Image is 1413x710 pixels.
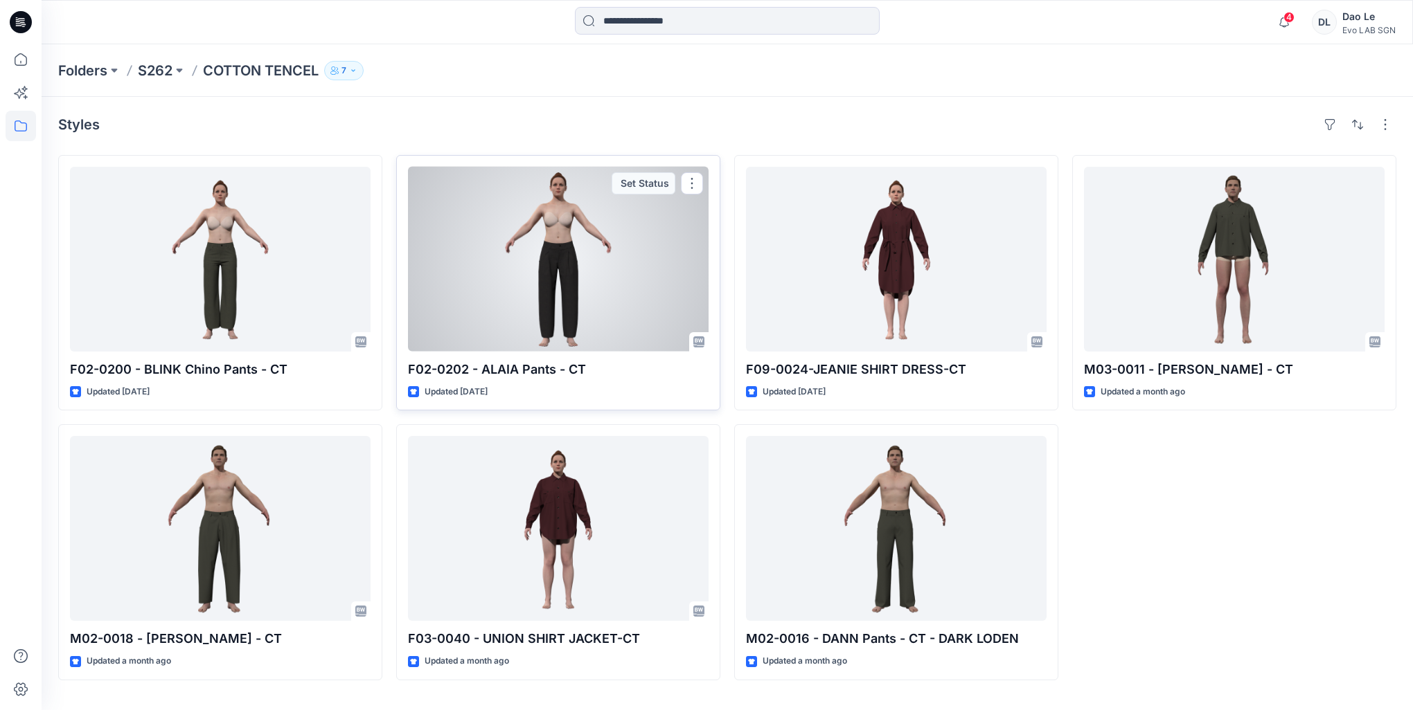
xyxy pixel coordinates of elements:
p: 7 [341,63,346,78]
p: F02-0202 - ALAIA Pants - CT [408,360,709,379]
a: Folders [58,61,107,80]
p: Updated a month ago [1101,385,1185,399]
p: F09-0024-JEANIE SHIRT DRESS-CT [746,360,1047,379]
p: Updated a month ago [425,654,509,668]
p: Updated [DATE] [763,385,826,399]
a: F02-0200 - BLINK Chino Pants - CT [70,167,371,352]
p: M02-0016 - DANN Pants - CT - DARK LODEN [746,629,1047,648]
p: F03-0040 - UNION SHIRT JACKET-CT [408,629,709,648]
a: F09-0024-JEANIE SHIRT DRESS-CT [746,167,1047,352]
a: F02-0202 - ALAIA Pants - CT [408,167,709,352]
p: M03-0011 - [PERSON_NAME] - CT [1084,360,1385,379]
button: 7 [324,61,364,80]
a: M03-0011 - PEDRO Overshirt - CT [1084,167,1385,352]
a: F03-0040 - UNION SHIRT JACKET-CT [408,436,709,621]
p: F02-0200 - BLINK Chino Pants - CT [70,360,371,379]
a: M02-0016 - DANN Pants - CT - DARK LODEN [746,436,1047,621]
p: Updated [DATE] [87,385,150,399]
a: M02-0018 - DAVE Pants - CT [70,436,371,621]
p: Updated [DATE] [425,385,488,399]
div: Dao Le [1342,8,1396,25]
p: COTTON TENCEL [203,61,319,80]
p: Updated a month ago [87,654,171,668]
span: 4 [1283,12,1295,23]
div: Evo LAB SGN [1342,25,1396,35]
p: Updated a month ago [763,654,847,668]
div: DL [1312,10,1337,35]
h4: Styles [58,116,100,133]
p: M02-0018 - [PERSON_NAME] - CT [70,629,371,648]
a: S262 [138,61,172,80]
